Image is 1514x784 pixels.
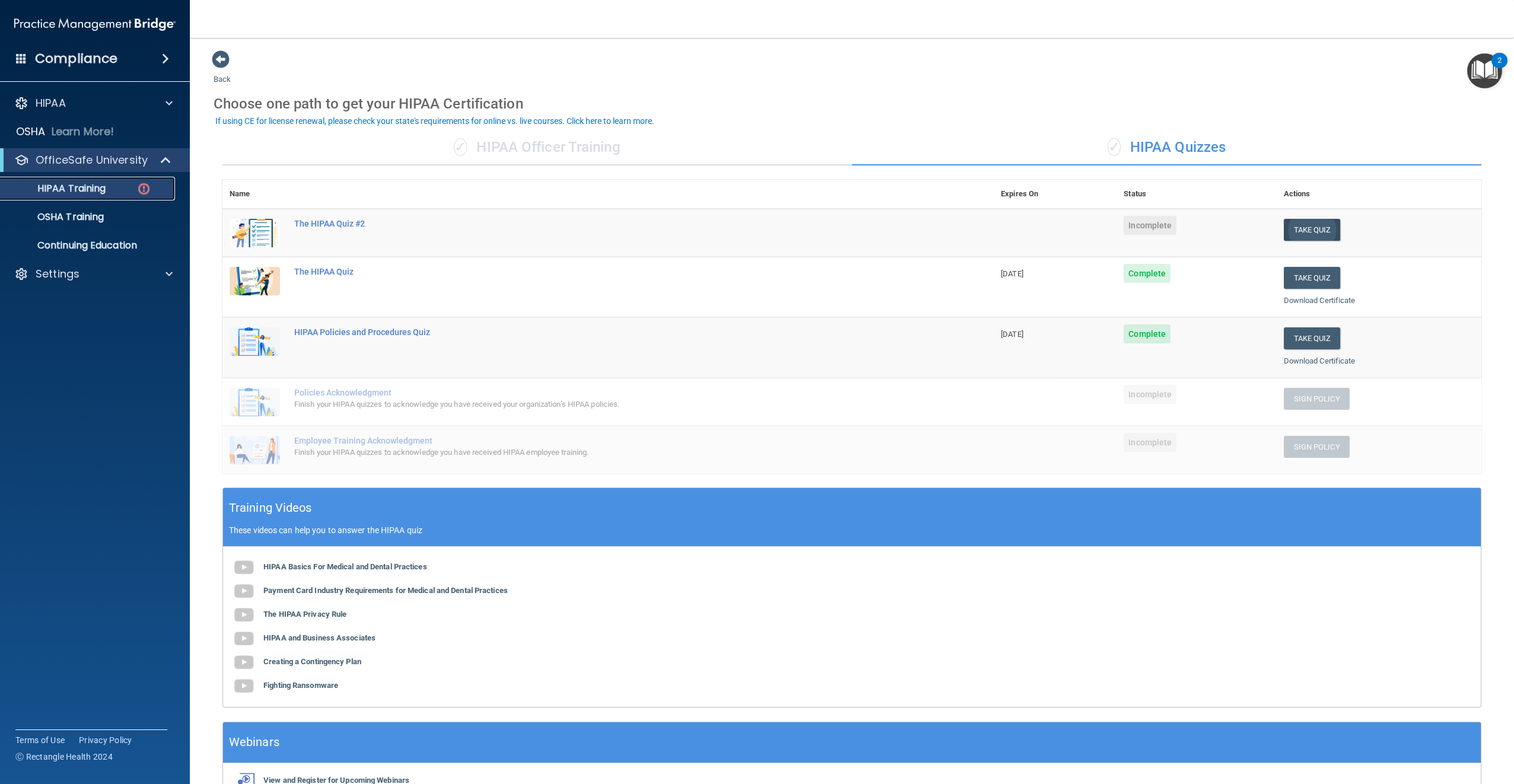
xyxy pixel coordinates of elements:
[136,181,151,196] img: danger-circle.6113f641.png
[1001,330,1023,339] span: [DATE]
[214,115,656,127] button: If using CE for license renewal, please check your state's requirements for online vs. live cours...
[263,657,361,666] b: Creating a Contingency Plan
[232,651,256,674] img: gray_youtube_icon.38fcd6cc.png
[994,180,1117,209] th: Expires On
[8,211,104,223] p: OSHA Training
[263,633,376,642] b: HIPAA and Business Associates
[232,674,256,698] img: gray_youtube_icon.38fcd6cc.png
[1124,216,1176,235] span: Incomplete
[1277,180,1481,209] th: Actions
[1284,296,1356,305] a: Download Certificate
[232,603,256,627] img: gray_youtube_icon.38fcd6cc.png
[36,96,66,110] p: HIPAA
[232,556,256,579] img: gray_youtube_icon.38fcd6cc.png
[1124,385,1176,404] span: Incomplete
[232,579,256,603] img: gray_youtube_icon.38fcd6cc.png
[263,610,346,619] b: The HIPAA Privacy Rule
[1284,436,1350,458] button: Sign Policy
[1467,53,1502,88] button: Open Resource Center, 2 new notifications
[229,732,279,753] h5: Webinars
[229,498,312,518] h5: Training Videos
[1124,324,1171,343] span: Complete
[8,183,106,195] p: HIPAA Training
[1284,327,1341,349] button: Take Quiz
[229,525,1475,535] p: These videos can help you to answer the HIPAA quiz
[1001,269,1023,278] span: [DATE]
[14,153,172,167] a: OfficeSafe University
[222,130,852,165] div: HIPAA Officer Training
[1117,180,1276,209] th: Status
[214,60,231,84] a: Back
[14,96,173,110] a: HIPAA
[1124,264,1171,283] span: Complete
[294,388,934,397] div: Policies Acknowledgment
[14,267,173,281] a: Settings
[36,267,79,281] p: Settings
[1284,267,1341,289] button: Take Quiz
[294,445,934,460] div: Finish your HIPAA quizzes to acknowledge you have received HIPAA employee training.
[36,153,148,167] p: OfficeSafe University
[222,180,287,209] th: Name
[1284,219,1341,241] button: Take Quiz
[263,562,427,571] b: HIPAA Basics For Medical and Dental Practices
[1284,388,1350,410] button: Sign Policy
[294,436,934,445] div: Employee Training Acknowledgment
[215,117,654,125] div: If using CE for license renewal, please check your state's requirements for online vs. live cours...
[263,681,338,690] b: Fighting Ransomware
[52,125,114,139] p: Learn More!
[1497,60,1502,76] div: 2
[294,267,934,276] div: The HIPAA Quiz
[852,130,1481,165] div: HIPAA Quizzes
[214,87,1490,121] div: Choose one path to get your HIPAA Certification
[35,50,117,67] h4: Compliance
[1108,138,1121,156] span: ✓
[1124,433,1176,452] span: Incomplete
[14,12,176,36] img: PMB logo
[15,751,113,763] span: Ⓒ Rectangle Health 2024
[15,734,65,746] a: Terms of Use
[263,586,508,595] b: Payment Card Industry Requirements for Medical and Dental Practices
[8,240,170,251] p: Continuing Education
[294,397,934,412] div: Finish your HIPAA quizzes to acknowledge you have received your organization’s HIPAA policies.
[294,327,934,337] div: HIPAA Policies and Procedures Quiz
[1284,356,1356,365] a: Download Certificate
[294,219,934,228] div: The HIPAA Quiz #2
[79,734,132,746] a: Privacy Policy
[16,125,46,139] p: OSHA
[454,138,467,156] span: ✓
[1455,702,1500,747] iframe: Drift Widget Chat Controller
[232,627,256,651] img: gray_youtube_icon.38fcd6cc.png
